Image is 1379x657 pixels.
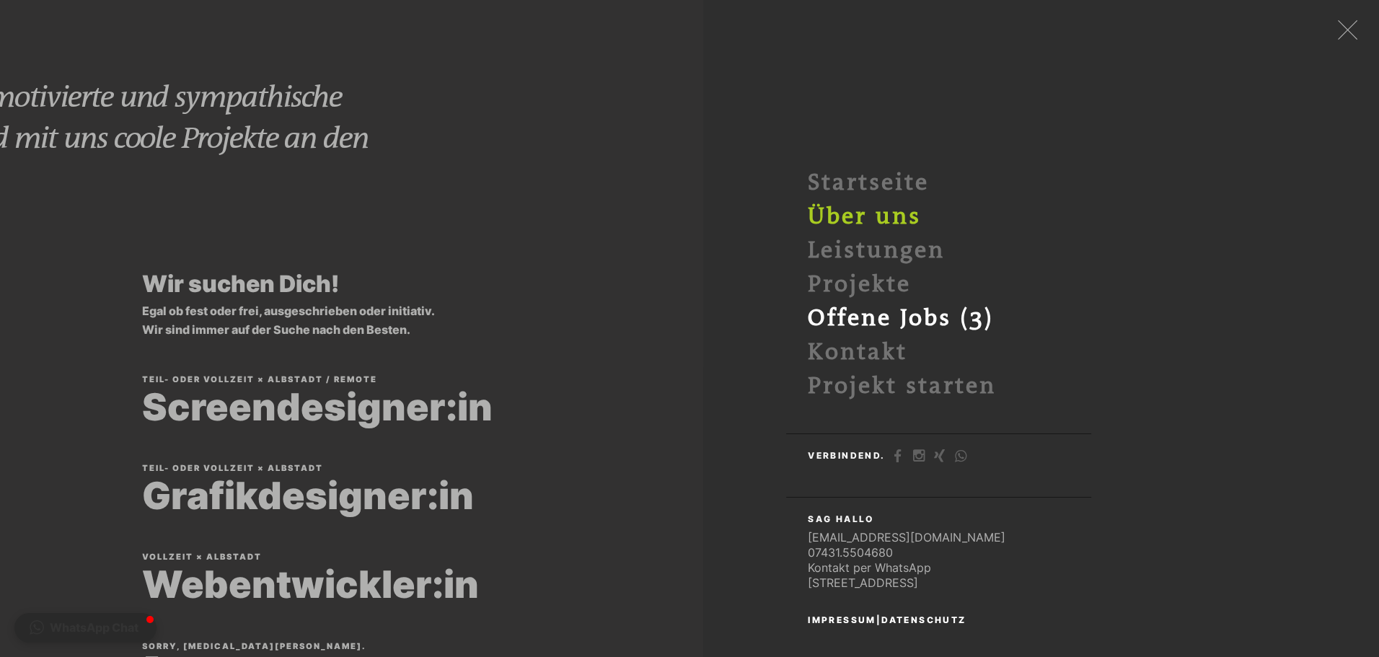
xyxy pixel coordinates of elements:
[808,271,911,298] a: Projekte
[808,203,921,230] a: Über uns
[808,545,893,560] a: 07431.5504680
[808,373,996,400] a: Projekt starten
[14,613,157,643] button: WhatsApp Chat
[881,614,966,625] a: Datenschutz
[808,614,876,625] a: Impressum
[808,560,931,575] a: Kontakt per WhatsApp
[808,451,888,460] h4: Verbindend.
[808,616,969,625] h4: |
[808,339,907,366] a: Kontakt
[808,305,994,332] strong: Offene Jobs (3)
[808,576,918,590] a: [STREET_ADDRESS]
[808,169,929,196] a: Startseite
[808,515,877,524] h4: Sag Hallo
[808,530,1005,544] a: [EMAIL_ADDRESS][DOMAIN_NAME]
[808,237,945,264] a: Leistungen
